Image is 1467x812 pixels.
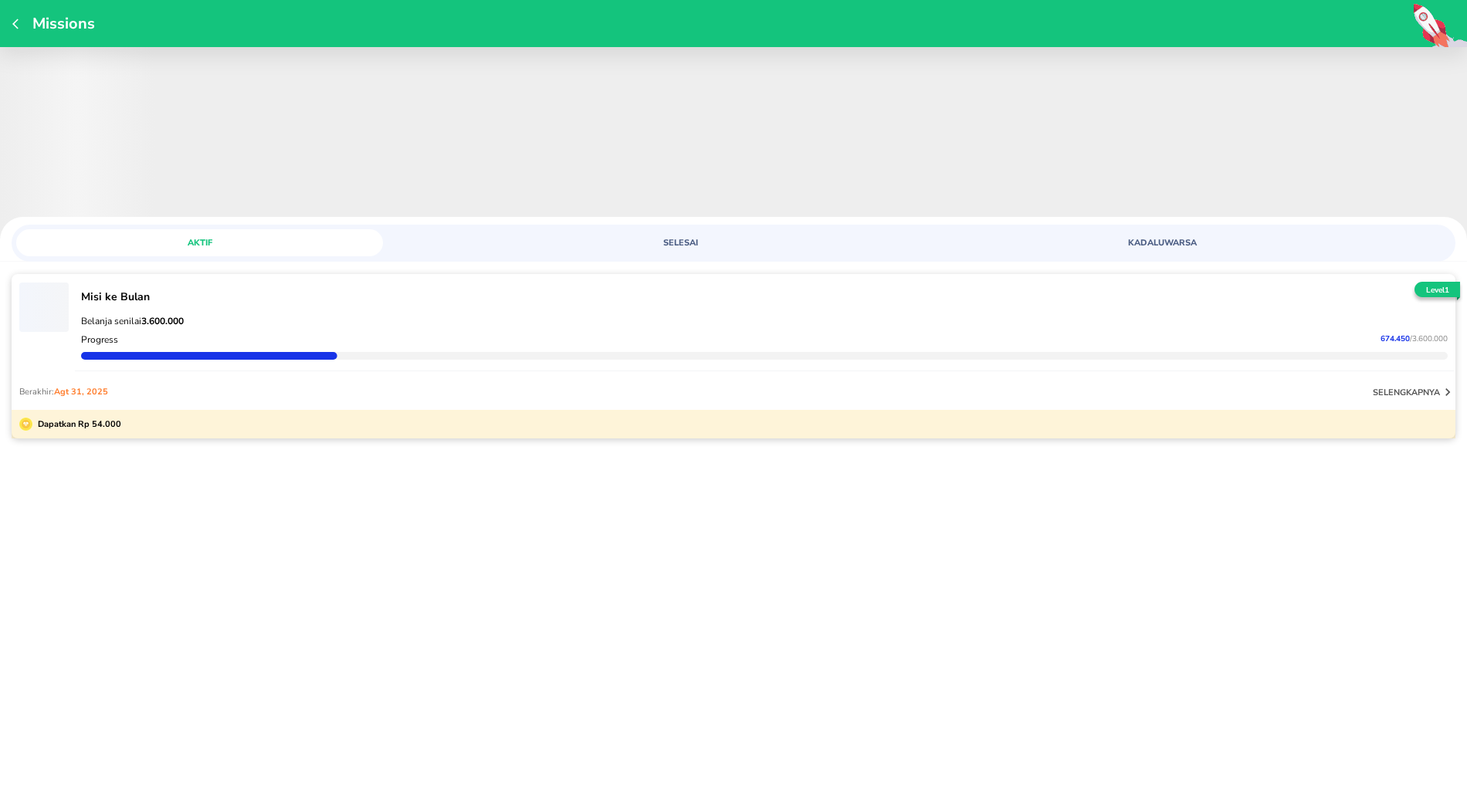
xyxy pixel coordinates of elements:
span: AKTIF [25,237,374,249]
p: Level 1 [1411,285,1463,296]
p: Dapatkan Rp 54.000 [32,418,121,431]
span: KADALUWARSA [988,237,1337,249]
span: SELESAI [507,237,855,249]
span: ‌ [19,283,69,332]
p: selengkapnya [1373,387,1440,398]
span: 674.450 [1381,333,1410,344]
p: Misi ke Bulan [81,289,1448,304]
p: Berakhir: [19,386,108,398]
span: Agt 31, 2025 [54,386,108,398]
a: KADALUWARSA [979,229,1451,256]
span: / 3.600.000 [1410,333,1448,344]
span: Belanja senilai [81,315,184,327]
strong: 3.600.000 [141,315,184,327]
p: Missions [25,13,95,34]
a: AKTIF [16,229,488,256]
button: selengkapnya [1373,384,1455,400]
p: Progress [81,333,118,346]
button: ‌ [19,282,69,331]
div: loyalty mission tabs [12,225,1455,256]
a: SELESAI [497,229,969,256]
